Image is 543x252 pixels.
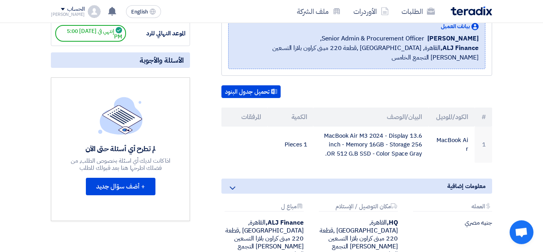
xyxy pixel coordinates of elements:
button: English [126,5,161,18]
img: profile_test.png [88,5,101,18]
button: تحميل جدول البنود [221,85,281,98]
span: Senior Admin & Procurement Officer, [320,34,425,43]
span: [PERSON_NAME] [427,34,479,43]
div: مباع ل [225,203,304,212]
td: 1 [475,127,493,163]
div: اذا كانت لديك أي اسئلة بخصوص الطلب, من فضلك اطرحها هنا بعد قبولك للطلب [62,157,178,171]
div: العمله [413,203,492,212]
img: Teradix logo [451,6,492,15]
span: القاهرة, [GEOGRAPHIC_DATA] ,قطعة 220 مبنى كراون بلازا التسعين [PERSON_NAME] التجمع الخامس [235,43,479,62]
div: مكان التوصيل / الإستلام [319,203,398,212]
span: إنتهي في [DATE] 5:00 PM [55,25,126,42]
div: جنيه مصري [410,219,492,227]
a: الأوردرات [347,2,395,21]
th: البيان/الوصف [313,108,428,127]
th: الكمية [268,108,314,127]
td: MacBook Air [429,127,475,163]
b: HQ, [387,218,398,227]
th: # [475,108,493,127]
a: Open chat [510,220,533,244]
b: ALJ Finance, [266,218,304,227]
a: ملف الشركة [291,2,347,21]
button: + أضف سؤال جديد [86,178,155,195]
span: الأسئلة والأجوبة [140,56,184,65]
span: English [131,9,148,15]
div: الموعد النهائي للرد [126,29,186,38]
div: [PERSON_NAME] [51,12,85,17]
img: empty_state_list.svg [98,97,143,134]
td: 1 Pieces [268,127,314,163]
span: بيانات العميل [441,22,470,31]
div: الحساب [67,6,84,13]
th: المرفقات [221,108,268,127]
th: الكود/الموديل [429,108,475,127]
div: لم تطرح أي أسئلة حتى الآن [62,144,178,153]
a: الطلبات [395,2,441,21]
span: معلومات إضافية [447,182,486,190]
b: ALJ Finance, [440,43,479,53]
td: MacBook Air M3 2024 - Display 13.6 inch - Memory 16GB - Storage 256 OR 512 G.B SSD - Color Space ... [313,127,428,163]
